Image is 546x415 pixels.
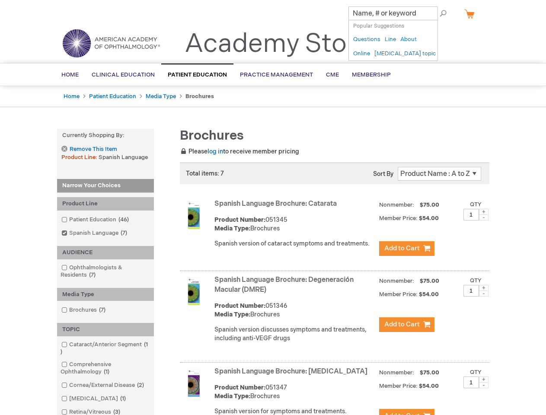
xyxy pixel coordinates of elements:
span: Product Line [61,154,99,161]
span: Popular Suggestions [353,23,404,29]
img: Spanish Language Brochure: Catarata [180,201,208,229]
a: Line [385,35,396,44]
a: Comprehensive Ophthalmology1 [59,361,152,376]
span: 1 [61,341,148,355]
a: Spanish Language7 [59,229,131,237]
a: About [400,35,417,44]
button: Add to Cart [379,241,434,256]
a: Spanish Language Brochure: Degeneración Macular (DMRE) [214,276,354,294]
label: Qty [470,369,482,376]
label: Sort By [373,170,393,178]
strong: Member Price: [379,215,418,222]
a: Ophthalmologists & Residents7 [59,264,152,279]
span: Membership [352,71,391,78]
strong: Nonmember: [379,367,414,378]
a: Patient Education [89,93,136,100]
label: Qty [470,277,482,284]
a: Cornea/External Disease2 [59,381,147,389]
button: Add to Cart [379,317,434,332]
span: 1 [118,395,128,402]
strong: Media Type: [214,311,250,318]
strong: Media Type: [214,225,250,232]
strong: Media Type: [214,393,250,400]
input: Qty [463,209,479,220]
div: 051347 Brochures [214,383,375,401]
span: CME [326,71,339,78]
strong: Nonmember: [379,276,414,287]
span: Spanish Language [99,154,148,161]
a: Home [64,93,80,100]
span: Total items: 7 [186,170,224,177]
a: Remove This Item [61,146,117,153]
span: 2 [135,382,146,389]
span: 1 [102,368,112,375]
span: Remove This Item [70,145,117,153]
span: Add to Cart [384,244,420,252]
div: Spanish version of cataract symptoms and treatments. [214,239,375,248]
a: Patient Education46 [59,216,132,224]
span: Home [61,71,79,78]
a: Spanish Language Brochure: [MEDICAL_DATA] [214,367,367,376]
a: Online [353,50,370,58]
span: Search [418,4,450,22]
a: [MEDICAL_DATA]1 [59,395,129,403]
strong: Brochures [185,93,214,100]
span: $75.00 [418,369,441,376]
span: Please to receive member pricing [180,148,299,155]
span: Patient Education [168,71,227,78]
a: Brochures7 [59,306,109,314]
span: $75.00 [418,201,441,208]
a: Questions [353,35,380,44]
strong: Nonmember: [379,200,414,211]
a: Cataract/Anterior Segment1 [59,341,152,356]
strong: Member Price: [379,291,418,298]
input: Qty [463,285,479,297]
span: Brochures [180,128,244,144]
input: Name, # or keyword [348,6,438,20]
span: Clinical Education [92,71,155,78]
span: 46 [116,216,131,223]
strong: Product Number: [214,302,265,310]
div: 051345 Brochures [214,216,375,233]
a: Media Type [146,93,176,100]
strong: Currently Shopping by: [57,129,154,142]
img: Spanish Language Brochure: Glaucoma [180,369,208,397]
div: Spanish version discusses symptoms and treatments, including anti-VEGF drugs [214,326,375,343]
span: $54.00 [419,215,440,222]
strong: Member Price: [379,383,418,389]
span: 7 [118,230,129,236]
strong: Product Number: [214,384,265,391]
a: [MEDICAL_DATA] topic [374,50,436,58]
span: Add to Cart [384,320,420,329]
div: 051346 Brochures [214,302,375,319]
a: Academy Store [185,29,371,60]
div: AUDIENCE [57,246,154,259]
div: Product Line [57,197,154,211]
span: 7 [87,271,98,278]
img: Spanish Language Brochure: Degeneración Macular (DMRE) [180,278,208,305]
a: Spanish Language Brochure: Catarata [214,200,337,208]
div: TOPIC [57,323,154,336]
label: Qty [470,201,482,208]
strong: Narrow Your Choices [57,179,154,193]
div: Media Type [57,288,154,301]
span: 7 [97,306,108,313]
span: $54.00 [419,291,440,298]
span: Practice Management [240,71,313,78]
span: $75.00 [418,278,441,284]
span: $54.00 [419,383,440,389]
strong: Product Number: [214,216,265,223]
input: Qty [463,377,479,388]
a: log in [208,148,223,155]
